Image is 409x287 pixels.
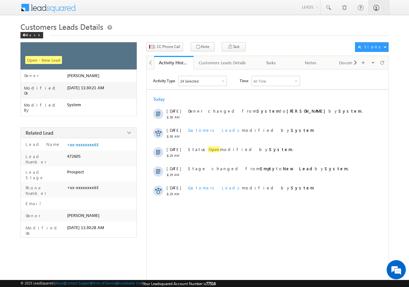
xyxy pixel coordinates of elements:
[20,281,216,286] span: © 2025 LeadSquared | | | | |
[159,60,189,66] div: Activity History
[143,281,216,286] span: Your Leadsquared Account Number is
[153,76,175,85] span: Activity Type
[191,42,215,52] button: Note
[206,281,216,286] span: 77516
[166,127,181,133] span: [DATE]
[338,108,362,114] strong: System
[166,166,181,171] span: [DATE]
[188,185,242,190] span: Customers Leads
[166,192,186,196] span: 11:29 AM
[208,146,220,152] span: Open
[257,108,280,114] strong: System
[24,225,64,236] label: Modified On
[166,173,186,177] span: 11:29 AM
[25,56,62,64] span: Open - New Lead
[166,147,181,152] span: [DATE]
[336,59,365,67] div: Documents
[24,141,61,147] label: Lead Name
[24,201,46,206] label: Email
[166,134,186,138] span: 11:30 AM
[67,102,81,107] span: System
[67,185,98,190] span: +xx-xxxxxxxx63
[291,56,331,69] a: Notes
[20,21,103,32] span: Customers Leads Details
[194,56,251,69] a: Customers Leads Details
[257,59,285,67] div: Tasks
[188,127,314,133] span: modified by
[355,42,389,52] button: Actions
[67,142,98,147] a: +xx-xxxxxxxx63
[188,127,242,133] span: Customers Leads
[269,147,292,152] strong: System
[296,59,325,67] div: Notes
[24,85,67,96] label: Modified On
[24,213,41,218] label: Owner
[24,73,39,78] label: Owner
[180,79,198,83] div: 24 Selected
[166,154,186,157] span: 11:29 AM
[287,108,328,114] strong: [PERSON_NAME]
[166,185,181,190] span: [DATE]
[66,281,91,285] a: Contact Support
[24,169,64,180] label: Lead Stage
[118,281,142,285] a: Acceptable Use
[24,102,67,113] label: Modified By
[20,32,43,38] div: Back
[251,56,291,69] a: Tasks
[188,185,314,190] span: modified by
[67,213,99,218] span: [PERSON_NAME]
[157,44,180,50] span: CC Phone Call
[358,44,383,50] div: Actions
[325,166,348,171] strong: System
[24,185,64,196] label: Phone Number
[188,108,363,114] span: Owner changed from to by .
[92,281,117,285] a: Terms of Service
[291,185,314,190] strong: System
[154,56,194,69] a: Activity History
[67,73,99,78] span: [PERSON_NAME]
[331,56,370,69] a: Documents
[283,166,315,171] strong: New Lead
[153,96,174,102] div: Today
[166,108,181,114] span: [DATE]
[291,127,314,133] strong: System
[55,281,65,285] a: About
[26,130,53,136] span: Related Lead
[24,154,64,164] label: Lead Number
[253,79,266,83] div: All Time
[67,225,104,230] span: [DATE] 11:30:28 AM
[166,115,186,119] span: 11:30 AM
[222,42,246,52] button: Task
[188,146,293,152] span: Status modified by .
[260,166,276,171] strong: Empty
[199,59,246,67] div: Customers Leads Details
[188,166,349,171] span: Stage changed from to by .
[240,76,248,85] span: Time
[146,42,183,52] button: CC Phone Call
